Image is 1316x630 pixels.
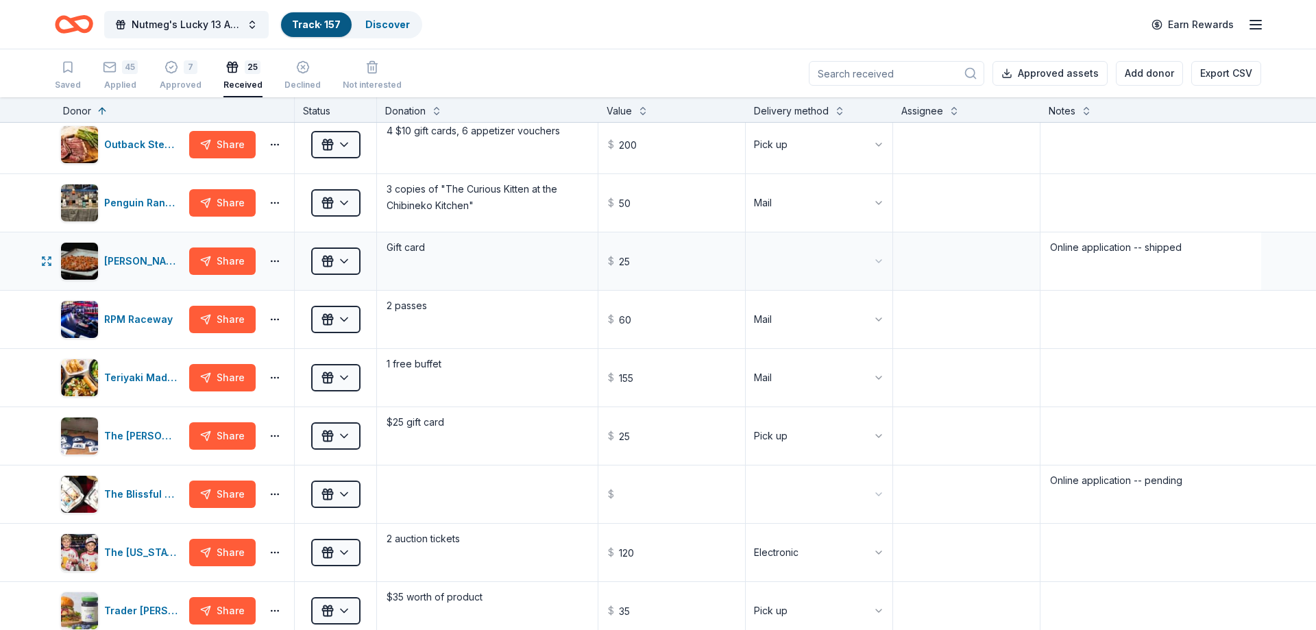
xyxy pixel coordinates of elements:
[365,19,410,30] a: Discover
[223,80,263,90] div: Received
[60,592,184,630] button: Image for Trader Joe'sTrader [PERSON_NAME]'s
[60,300,184,339] button: Image for RPM RacewayRPM Raceway
[189,539,256,566] button: Share
[60,242,184,280] button: Image for Pepe's Pizzeria[PERSON_NAME] Pizzeria
[132,16,241,33] span: Nutmeg's Lucky 13 Anniversary Event
[901,103,943,119] div: Assignee
[378,292,596,347] textarea: 2 passes
[754,103,829,119] div: Delivery method
[378,175,596,230] textarea: 3 copies of "The Curious Kitten at the Chibineko Kitchen"
[378,409,596,463] textarea: $25 gift card
[104,428,184,444] div: The [PERSON_NAME] Dozen Coffee Shop & Bakery
[103,80,138,90] div: Applied
[60,417,184,455] button: Image for The Baker's Dozen Coffee Shop & BakeryThe [PERSON_NAME] Dozen Coffee Shop & Bakery
[104,253,184,269] div: [PERSON_NAME] Pizzeria
[280,11,422,38] button: Track· 157Discover
[189,597,256,625] button: Share
[61,243,98,280] img: Image for Pepe's Pizzeria
[992,61,1108,86] button: Approved assets
[385,103,426,119] div: Donation
[122,60,138,74] div: 45
[1116,61,1183,86] button: Add donor
[104,544,184,561] div: The [US_STATE] Red Bulls
[378,350,596,405] textarea: 1 free buffet
[378,234,596,289] textarea: Gift card
[104,11,269,38] button: Nutmeg's Lucky 13 Anniversary Event
[104,486,184,502] div: The Blissful Dog
[61,301,98,338] img: Image for RPM Raceway
[104,603,184,619] div: Trader [PERSON_NAME]'s
[378,117,596,172] textarea: 4 $10 gift cards, 6 appetizer vouchers
[378,525,596,580] textarea: 2 auction tickets
[189,422,256,450] button: Share
[343,55,402,97] button: Not interested
[1049,103,1075,119] div: Notes
[61,359,98,396] img: Image for Teriyaki Madness
[60,475,184,513] button: Image for The Blissful DogThe Blissful Dog
[189,306,256,333] button: Share
[60,359,184,397] button: Image for Teriyaki MadnessTeriyaki Madness
[343,80,402,90] div: Not interested
[60,125,184,164] button: Image for Outback SteakhouseOutback Steakhouse
[189,364,256,391] button: Share
[245,60,260,74] div: 25
[1042,234,1260,289] textarea: Online application -- shipped
[61,126,98,163] img: Image for Outback Steakhouse
[189,247,256,275] button: Share
[104,369,184,386] div: Teriyaki Madness
[1042,467,1260,522] textarea: Online application -- pending
[607,103,632,119] div: Value
[60,533,184,572] button: Image for The New York Red BullsThe [US_STATE] Red Bulls
[61,184,98,221] img: Image for Penguin Random House Education
[189,481,256,508] button: Share
[61,534,98,571] img: Image for The New York Red Bulls
[189,131,256,158] button: Share
[1143,12,1242,37] a: Earn Rewards
[63,103,91,119] div: Donor
[55,55,81,97] button: Saved
[60,184,184,222] button: Image for Penguin Random House EducationPenguin Random House Education
[189,189,256,217] button: Share
[104,195,184,211] div: Penguin Random House Education
[295,97,377,122] div: Status
[1191,61,1261,86] button: Export CSV
[809,61,984,86] input: Search received
[55,8,93,40] a: Home
[292,19,341,30] a: Track· 157
[160,55,202,97] button: 7Approved
[284,55,321,97] button: Declined
[61,476,98,513] img: Image for The Blissful Dog
[61,592,98,629] img: Image for Trader Joe's
[184,60,197,74] div: 7
[160,80,202,90] div: Approved
[104,136,184,153] div: Outback Steakhouse
[223,55,263,97] button: 25Received
[104,311,178,328] div: RPM Raceway
[284,80,321,90] div: Declined
[55,80,81,90] div: Saved
[103,55,138,97] button: 45Applied
[61,417,98,455] img: Image for The Baker's Dozen Coffee Shop & Bakery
